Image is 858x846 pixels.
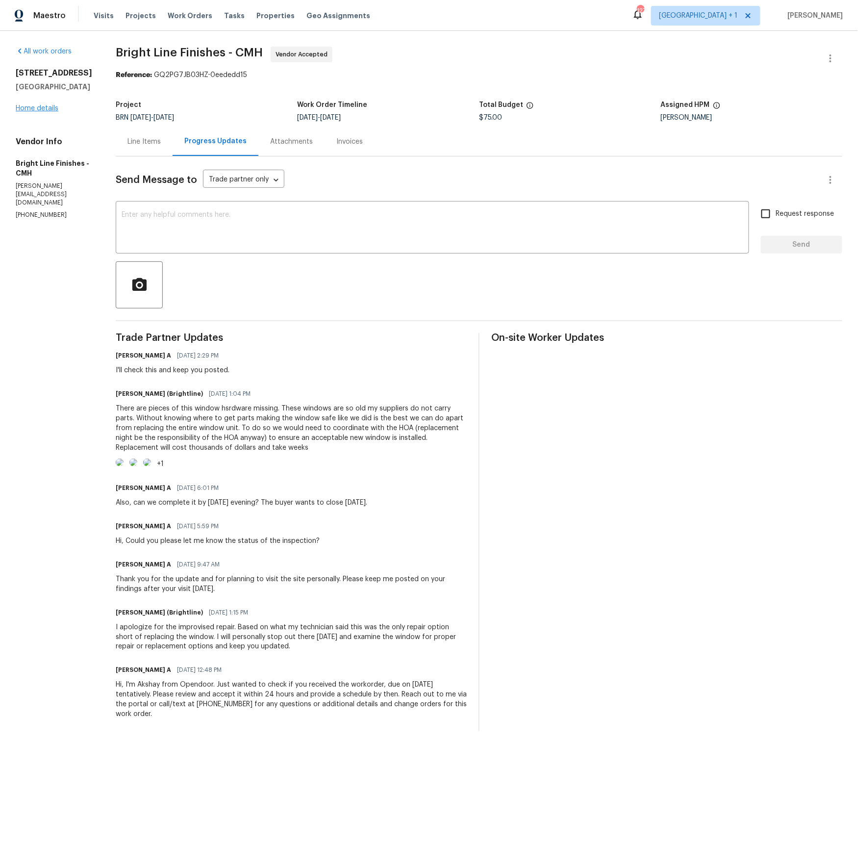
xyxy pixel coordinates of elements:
div: 127 [637,6,644,16]
div: Progress Updates [184,136,247,146]
span: Bright Line Finishes - CMH [116,47,263,58]
span: [DATE] 1:04 PM [209,389,251,399]
span: [DATE] 9:47 AM [177,560,220,569]
p: [PHONE_NUMBER] [16,211,92,219]
div: Also, can we complete it by [DATE] evening? The buyer wants to close [DATE]. [116,498,367,508]
span: The total cost of line items that have been proposed by Opendoor. This sum includes line items th... [526,102,534,114]
span: [DATE] [298,114,318,121]
h6: [PERSON_NAME] (Brightline) [116,608,203,617]
span: [DATE] 2:29 PM [177,351,219,360]
span: $75.00 [479,114,502,121]
span: Visits [94,11,114,21]
div: Invoices [336,137,363,147]
h5: Assigned HPM [661,102,710,108]
div: Hi, I'm Akshay from Opendoor. Just wanted to check if you received the workorder, due on [DATE] t... [116,680,467,719]
span: [DATE] [130,114,151,121]
h5: Total Budget [479,102,523,108]
span: Work Orders [168,11,212,21]
h6: [PERSON_NAME] A [116,521,171,531]
div: Hi, Could you please let me know the status of the inspection? [116,536,320,546]
span: On-site Worker Updates [491,333,842,343]
span: [DATE] 5:59 PM [177,521,219,531]
div: I apologize for the improvised repair. Based on what my technician said this was the only repair ... [116,622,467,652]
span: Request response [776,209,834,219]
span: Vendor Accepted [276,50,331,59]
span: [GEOGRAPHIC_DATA] + 1 [659,11,738,21]
div: +1 [157,459,164,469]
div: Line Items [127,137,161,147]
span: Trade Partner Updates [116,333,467,343]
span: [DATE] 12:48 PM [177,666,222,675]
div: There are pieces of this window hsrdware missing. These windows are so old my suppliers do not ca... [116,404,467,453]
span: Properties [256,11,295,21]
span: [PERSON_NAME] [784,11,843,21]
h6: [PERSON_NAME] A [116,483,171,493]
span: - [130,114,174,121]
span: [DATE] 1:15 PM [209,608,248,617]
span: [DATE] 6:01 PM [177,483,219,493]
span: [DATE] [153,114,174,121]
span: The hpm assigned to this work order. [713,102,721,114]
h6: [PERSON_NAME] A [116,351,171,360]
h6: [PERSON_NAME] A [116,560,171,569]
div: Attachments [270,137,313,147]
div: GQ2PG7JB03HZ-0eededd15 [116,70,842,80]
div: I'll check this and keep you posted. [116,365,229,375]
span: [DATE] [321,114,341,121]
h5: [GEOGRAPHIC_DATA] [16,82,92,92]
span: - [298,114,341,121]
span: BRN [116,114,174,121]
div: [PERSON_NAME] [661,114,843,121]
h6: [PERSON_NAME] (Brightline) [116,389,203,399]
h5: Work Order Timeline [298,102,368,108]
h6: [PERSON_NAME] A [116,666,171,675]
h4: Vendor Info [16,137,92,147]
div: Thank you for the update and for planning to visit the site personally. Please keep me posted on ... [116,574,467,594]
span: Projects [126,11,156,21]
span: Maestro [33,11,66,21]
h5: Bright Line Finishes - CMH [16,158,92,178]
h5: Project [116,102,141,108]
span: Geo Assignments [306,11,370,21]
div: Trade partner only [203,172,284,188]
span: Tasks [224,12,245,19]
a: All work orders [16,48,72,55]
h2: [STREET_ADDRESS] [16,68,92,78]
span: Send Message to [116,175,197,185]
b: Reference: [116,72,152,78]
a: Home details [16,105,58,112]
p: [PERSON_NAME][EMAIL_ADDRESS][DOMAIN_NAME] [16,182,92,207]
